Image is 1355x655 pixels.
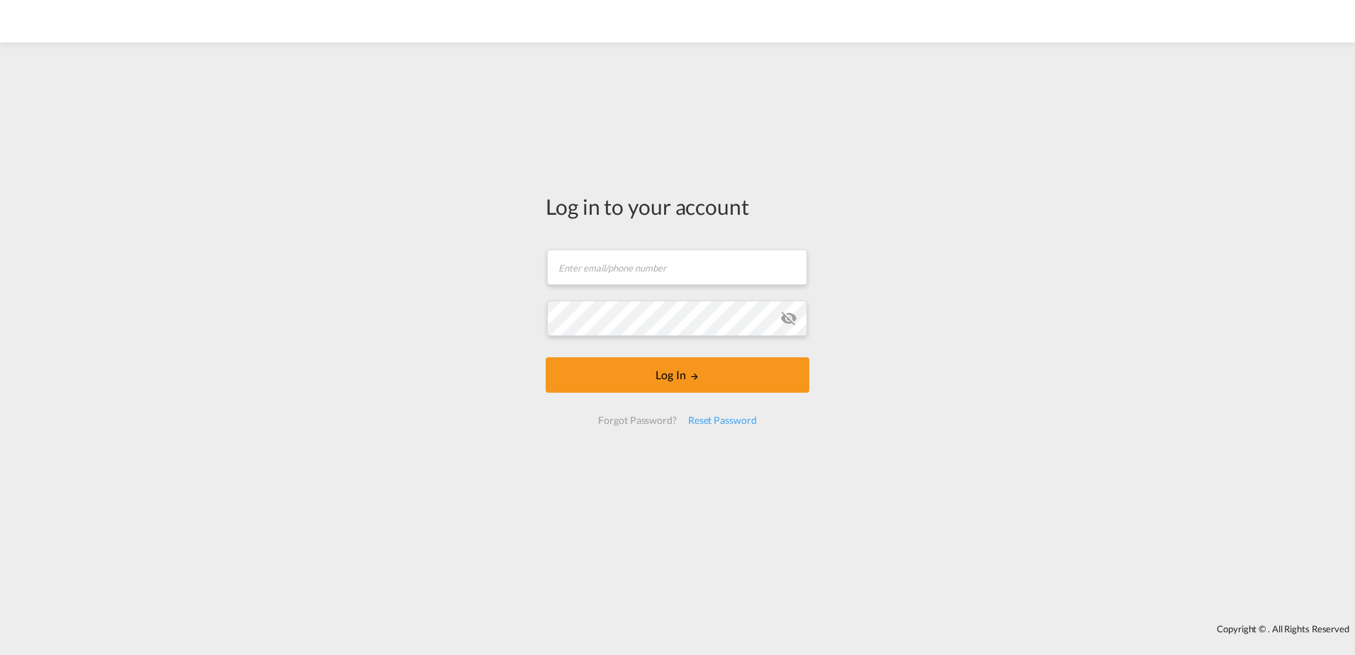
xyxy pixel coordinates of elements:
button: LOGIN [546,357,809,393]
md-icon: icon-eye-off [780,310,797,327]
div: Log in to your account [546,191,809,221]
div: Reset Password [682,408,763,433]
input: Enter email/phone number [547,250,807,285]
div: Forgot Password? [592,408,682,433]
